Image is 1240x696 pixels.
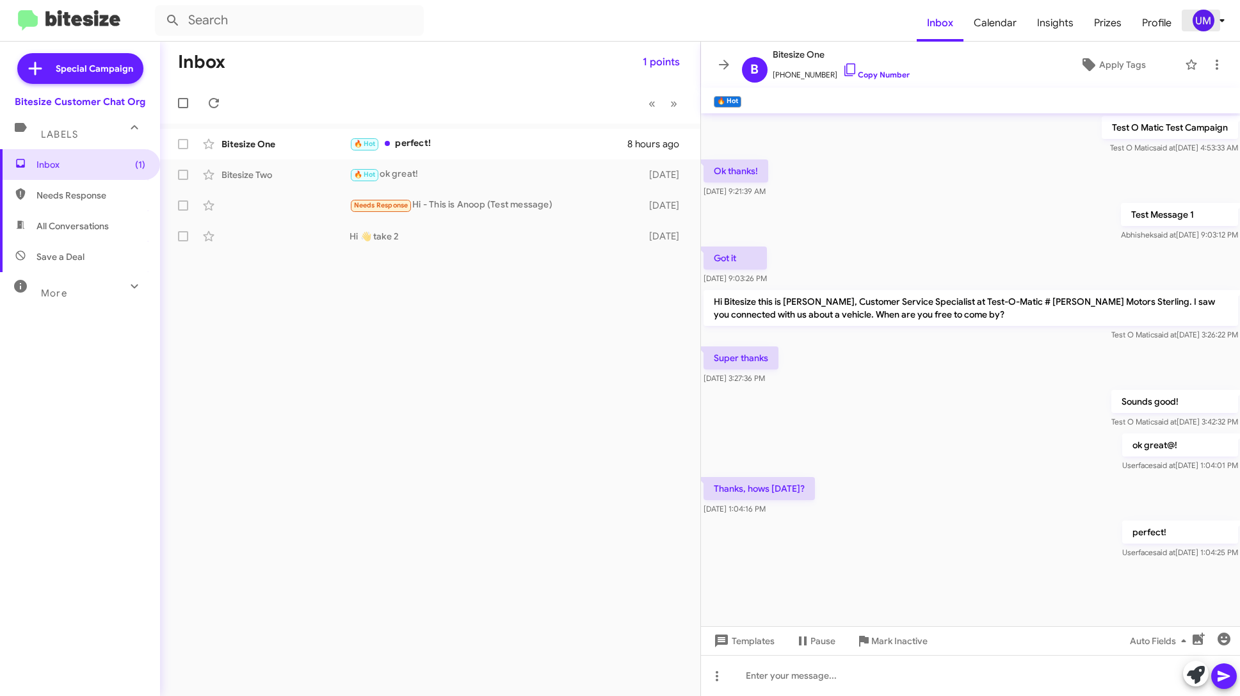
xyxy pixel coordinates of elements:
[871,629,928,652] span: Mark Inactive
[1152,547,1175,557] span: said at
[1132,4,1182,42] a: Profile
[17,53,143,84] a: Special Campaign
[773,62,910,81] span: [PHONE_NUMBER]
[704,273,767,283] span: [DATE] 9:03:26 PM
[1152,143,1175,152] span: said at
[1193,10,1214,31] div: UM
[1122,547,1237,557] span: Userface [DATE] 1:04:25 PM
[642,199,689,212] div: [DATE]
[917,4,963,42] a: Inbox
[642,230,689,243] div: [DATE]
[714,96,741,108] small: 🔥 Hot
[704,504,766,514] span: [DATE] 1:04:16 PM
[842,70,910,79] a: Copy Number
[773,47,910,62] span: Bitesize One
[350,198,642,213] div: Hi - This is Anoop (Test message)
[350,136,627,151] div: perfect!
[641,90,663,117] button: Previous
[643,51,680,74] span: 1 points
[1154,330,1176,339] span: said at
[1120,203,1237,226] p: Test Message 1
[1182,10,1226,31] button: UM
[1109,143,1237,152] span: Test O Matic [DATE] 4:53:33 AM
[1122,433,1237,457] p: ok great@!
[1027,4,1084,42] a: Insights
[354,140,376,148] span: 🔥 Hot
[642,168,689,181] div: [DATE]
[704,247,767,270] p: Got it
[36,220,109,232] span: All Conversations
[1084,4,1132,42] a: Prizes
[221,138,350,150] div: Bitesize One
[36,189,145,202] span: Needs Response
[704,373,765,383] span: [DATE] 3:27:36 PM
[704,290,1238,326] p: Hi Bitesize this is [PERSON_NAME], Customer Service Specialist at Test-O-Matic # [PERSON_NAME] Mo...
[663,90,685,117] button: Next
[701,629,785,652] button: Templates
[704,159,768,182] p: Ok thanks!
[1111,330,1237,339] span: Test O Matic [DATE] 3:26:22 PM
[1101,116,1237,139] p: Test O Matic Test Campaign
[135,158,145,171] span: (1)
[36,158,145,171] span: Inbox
[632,51,690,74] button: 1 points
[178,52,225,72] h1: Inbox
[1152,460,1175,470] span: said at
[350,167,642,182] div: ok great!
[36,250,85,263] span: Save a Deal
[1120,230,1237,239] span: Abhishek [DATE] 9:03:12 PM
[1130,629,1191,652] span: Auto Fields
[641,90,685,117] nav: Page navigation example
[648,95,656,111] span: «
[56,62,133,75] span: Special Campaign
[785,629,846,652] button: Pause
[41,129,78,140] span: Labels
[354,170,376,179] span: 🔥 Hot
[810,629,835,652] span: Pause
[750,60,759,80] span: B
[1046,53,1179,76] button: Apply Tags
[704,346,778,369] p: Super thanks
[1122,521,1237,544] p: perfect!
[1120,629,1202,652] button: Auto Fields
[15,95,145,108] div: Bitesize Customer Chat Org
[1099,53,1146,76] span: Apply Tags
[350,230,642,243] div: Hi 👋 take 2
[155,5,424,36] input: Search
[704,477,815,500] p: Thanks, hows [DATE]?
[670,95,677,111] span: »
[1154,417,1176,426] span: said at
[41,287,67,299] span: More
[846,629,938,652] button: Mark Inactive
[221,168,350,181] div: Bitesize Two
[963,4,1027,42] a: Calendar
[1111,417,1237,426] span: Test O Matic [DATE] 3:42:32 PM
[1153,230,1175,239] span: said at
[627,138,689,150] div: 8 hours ago
[354,201,408,209] span: Needs Response
[1122,460,1237,470] span: Userface [DATE] 1:04:01 PM
[704,186,766,196] span: [DATE] 9:21:39 AM
[711,629,775,652] span: Templates
[1111,390,1237,413] p: Sounds good!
